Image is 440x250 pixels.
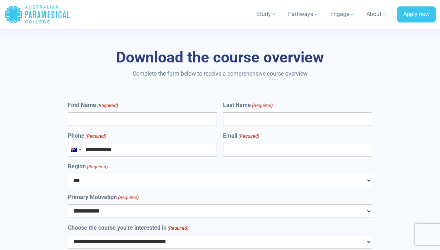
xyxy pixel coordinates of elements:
a: Apply now [397,6,436,23]
label: Email [223,132,259,140]
span: (Required) [97,102,118,109]
p: Complete the form below to receive a comprehensive course overview [37,70,404,78]
span: (Required) [118,194,139,201]
a: Engage [326,4,359,24]
span: (Required) [86,163,108,170]
span: (Required) [252,102,273,109]
label: Choose the course you're interested in [68,224,188,232]
label: Last Name [223,101,273,109]
h3: Download the course overview [37,49,404,67]
a: Australian Paramedical College [4,3,70,26]
a: About [362,4,391,24]
label: First Name [68,101,118,109]
button: Selected country [68,143,83,156]
span: (Required) [85,133,107,140]
a: Study [252,4,281,24]
label: Primary Motivation [68,193,139,201]
span: (Required) [238,133,259,140]
a: Pathways [284,4,323,24]
label: Region [68,162,108,171]
span: (Required) [167,225,189,232]
label: Phone [68,132,106,140]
